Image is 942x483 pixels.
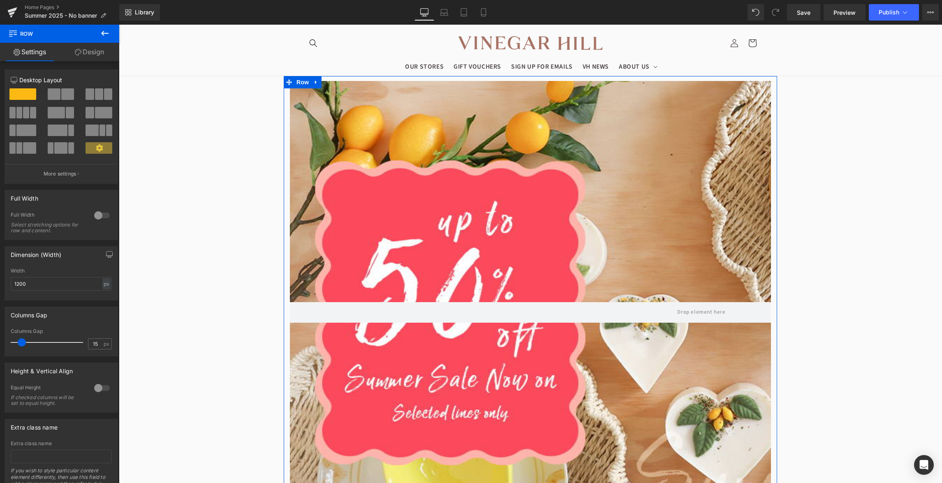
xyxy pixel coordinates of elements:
a: Desktop [414,4,434,21]
div: Extra class name [11,441,112,446]
a: New Library [119,4,160,21]
div: Full Width [11,190,38,202]
input: auto [11,277,112,291]
span: SIGN UP FOR EMAILS [392,38,454,46]
button: More settings [5,164,118,183]
p: Desktop Layout [11,76,112,84]
a: Expand / Collapse [192,51,203,64]
span: ABOUT US [500,38,531,46]
img: Vinegar Hill [340,12,484,25]
a: GIFT VOUCHERS [330,33,387,51]
span: Library [135,9,154,16]
span: Preview [833,8,856,17]
div: Dimension (Width) [11,247,61,258]
span: Row [176,51,192,64]
summary: Search [185,9,204,28]
span: GIFT VOUCHERS [335,38,382,46]
span: OUR STORES [286,38,325,46]
div: Open Intercom Messenger [914,455,934,475]
div: px [102,278,111,289]
a: OUR STORES [281,33,330,51]
div: Columns Gap [11,307,47,319]
button: More [922,4,939,21]
p: More settings [44,170,76,178]
div: Full Width [11,212,86,220]
span: VH NEWS [464,38,490,46]
a: Laptop [434,4,454,21]
div: Columns Gap [11,328,112,334]
a: Tablet [454,4,474,21]
div: Extra class name [11,419,58,431]
div: Equal Height [11,384,86,393]
a: VH NEWS [459,33,495,51]
div: Height & Vertical Align [11,363,73,374]
span: Summer 2025 - No banner [25,12,97,19]
a: Preview [824,4,866,21]
a: SIGN UP FOR EMAILS [387,33,459,51]
span: Save [797,8,810,17]
span: px [104,341,111,347]
a: Mobile [474,4,493,21]
div: Width [11,268,112,274]
span: Publish [879,9,899,16]
a: Home Pages [25,4,119,11]
button: Undo [748,4,764,21]
summary: ABOUT US [495,33,542,51]
span: Row [8,25,90,43]
div: If checked columns will be set to equal height. [11,395,85,406]
div: Select stretching options for row and content. [11,222,85,233]
button: Redo [767,4,784,21]
a: Design [60,43,119,61]
button: Publish [869,4,919,21]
